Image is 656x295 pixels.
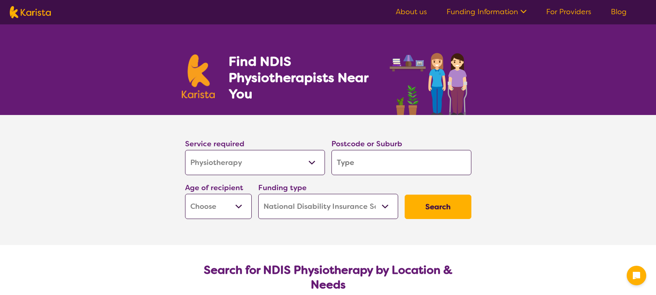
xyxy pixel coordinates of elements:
[396,7,427,17] a: About us
[192,263,465,292] h2: Search for NDIS Physiotherapy by Location & Needs
[10,6,51,18] img: Karista logo
[185,183,243,193] label: Age of recipient
[331,150,471,175] input: Type
[447,7,527,17] a: Funding Information
[546,7,591,17] a: For Providers
[258,183,307,193] label: Funding type
[387,44,474,115] img: physiotherapy
[185,139,244,149] label: Service required
[182,54,215,98] img: Karista logo
[611,7,627,17] a: Blog
[405,195,471,219] button: Search
[229,53,379,102] h1: Find NDIS Physiotherapists Near You
[331,139,402,149] label: Postcode or Suburb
